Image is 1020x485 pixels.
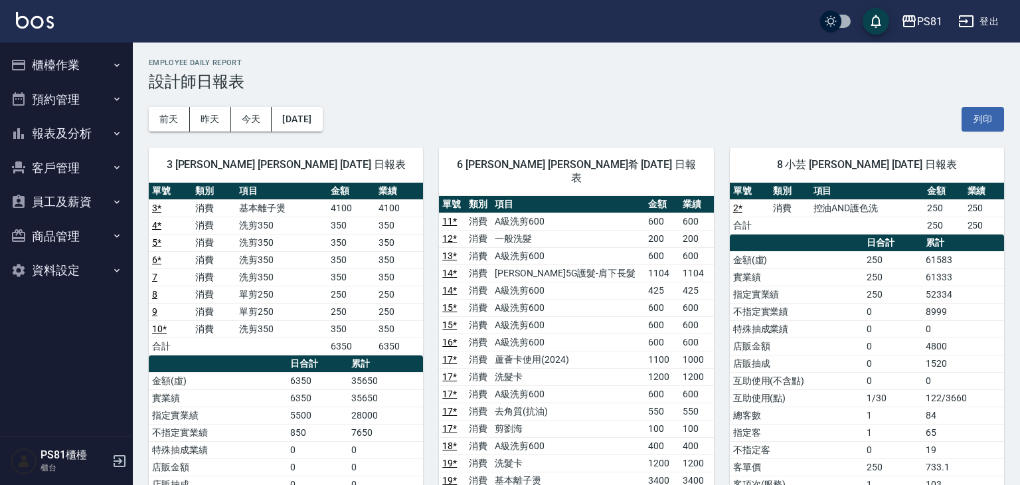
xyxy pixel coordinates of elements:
td: 250 [863,286,922,303]
th: 類別 [770,183,809,200]
td: 8999 [922,303,1004,320]
td: 消費 [466,420,491,437]
h2: Employee Daily Report [149,58,1004,67]
td: 250 [327,303,375,320]
td: 250 [863,268,922,286]
td: 消費 [192,286,235,303]
td: 600 [645,316,679,334]
td: 消費 [466,368,491,385]
td: 消費 [192,199,235,217]
td: A級洗剪600 [491,437,645,454]
td: 消費 [466,316,491,334]
td: 合計 [730,217,770,234]
td: 去角質(抗油) [491,403,645,420]
td: 實業績 [149,389,287,407]
th: 業績 [679,196,714,213]
td: 100 [679,420,714,437]
button: 商品管理 [5,219,127,254]
td: 1000 [679,351,714,368]
td: 400 [679,437,714,454]
th: 金額 [327,183,375,200]
th: 累計 [348,355,423,373]
td: 互助使用(不含點) [730,372,864,389]
td: 250 [863,458,922,476]
td: 店販金額 [149,458,287,476]
td: 1 [863,407,922,424]
td: 不指定實業績 [730,303,864,320]
td: 0 [863,441,922,458]
td: 35650 [348,389,423,407]
td: 消費 [192,268,235,286]
td: 實業績 [730,268,864,286]
td: 350 [327,217,375,234]
button: [DATE] [272,107,322,132]
td: 350 [375,268,423,286]
button: 預約管理 [5,82,127,117]
td: 6350 [327,338,375,355]
td: 1200 [679,368,714,385]
td: 0 [922,320,1004,338]
td: 200 [679,230,714,247]
th: 日合計 [863,235,922,252]
td: 店販金額 [730,338,864,355]
td: 0 [863,372,922,389]
button: 列印 [962,107,1004,132]
td: 互助使用(點) [730,389,864,407]
a: 8 [152,289,157,300]
td: 250 [924,199,964,217]
td: 7650 [348,424,423,441]
td: 0 [348,458,423,476]
td: 1104 [645,264,679,282]
td: 0 [287,441,348,458]
th: 業績 [375,183,423,200]
td: 單剪250 [236,303,327,320]
td: 28000 [348,407,423,424]
td: 消費 [466,213,491,230]
td: 600 [679,385,714,403]
td: 600 [679,247,714,264]
td: 指定實業績 [730,286,864,303]
td: 合計 [149,338,192,355]
td: 特殊抽成業績 [730,320,864,338]
td: 消費 [466,334,491,351]
td: 洗髮卡 [491,454,645,472]
td: 1/30 [863,389,922,407]
button: PS81 [896,8,948,35]
td: [PERSON_NAME]5G護髮-肩下長髮 [491,264,645,282]
td: 指定實業績 [149,407,287,424]
td: 消費 [466,299,491,316]
td: 550 [679,403,714,420]
th: 項目 [810,183,924,200]
td: 600 [645,299,679,316]
td: 消費 [466,247,491,264]
td: 消費 [466,351,491,368]
td: 6350 [287,372,348,389]
td: 洗剪350 [236,320,327,338]
td: A級洗剪600 [491,385,645,403]
td: 600 [645,213,679,230]
h3: 設計師日報表 [149,72,1004,91]
td: 350 [327,251,375,268]
button: 報表及分析 [5,116,127,151]
td: 0 [863,338,922,355]
th: 單號 [730,183,770,200]
td: 350 [327,268,375,286]
td: 消費 [466,385,491,403]
td: 65 [922,424,1004,441]
a: 7 [152,272,157,282]
td: 600 [679,316,714,334]
td: 0 [863,320,922,338]
td: 600 [645,247,679,264]
td: A級洗剪600 [491,299,645,316]
td: A級洗剪600 [491,334,645,351]
td: 600 [645,385,679,403]
td: 400 [645,437,679,454]
td: 850 [287,424,348,441]
td: 洗髮卡 [491,368,645,385]
td: 122/3660 [922,389,1004,407]
td: 1 [863,424,922,441]
td: 250 [375,286,423,303]
td: 250 [863,251,922,268]
td: 200 [645,230,679,247]
td: 600 [645,334,679,351]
